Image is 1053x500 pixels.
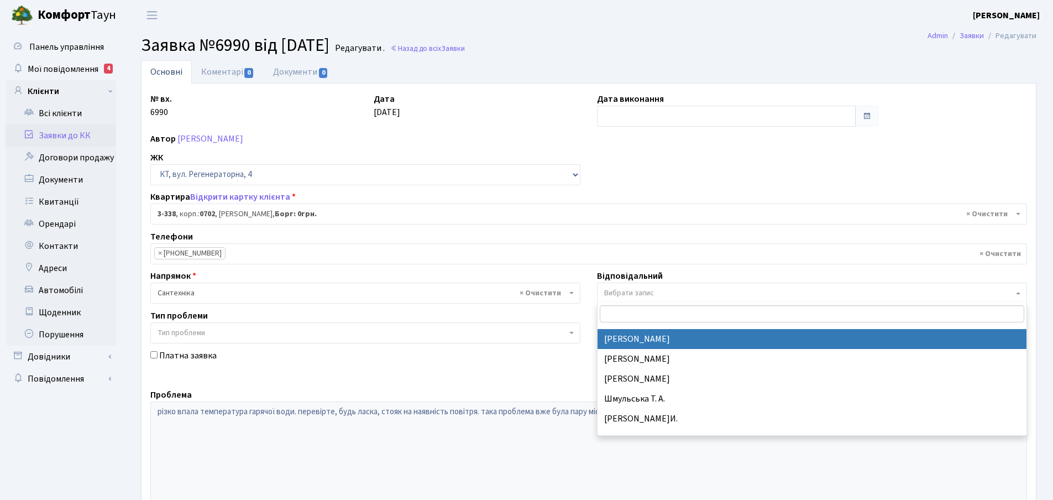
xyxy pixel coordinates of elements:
[154,247,226,259] li: (093) 507-81-48
[928,30,948,41] a: Admin
[38,6,91,24] b: Комфорт
[979,248,1021,259] span: Видалити всі елементи
[158,248,162,259] span: ×
[597,92,664,106] label: Дата виконання
[158,209,1013,220] span: <b>3-338</b>, корп.: <b>0702</b>, Григораш Володимир Володимирович, <b>Борг: 0грн.</b>
[597,269,663,283] label: Відповідальний
[150,190,296,204] label: Квартира
[158,327,205,338] span: Тип проблеми
[6,301,116,324] a: Щоденник
[966,209,1008,220] span: Видалити всі елементи
[28,63,98,75] span: Мої повідомлення
[192,60,264,84] a: Коментарі
[6,102,116,124] a: Всі клієнти
[150,230,193,243] label: Телефони
[150,309,208,322] label: Тип проблеми
[604,288,654,299] span: Вибрати запис
[6,58,116,80] a: Мої повідомлення4
[150,132,176,145] label: Автор
[319,68,328,78] span: 0
[441,43,465,54] span: Заявки
[598,329,1026,349] li: [PERSON_NAME]
[365,92,589,127] div: [DATE]
[264,60,338,84] a: Документи
[6,213,116,235] a: Орендарі
[190,191,290,203] a: Відкрити картку клієнта
[6,368,116,390] a: Повідомлення
[150,283,580,304] span: Сантехніка
[6,147,116,169] a: Договори продажу
[158,288,567,299] span: Сантехніка
[200,209,215,220] b: 0702
[520,288,561,299] span: Видалити всі елементи
[104,64,113,74] div: 4
[598,369,1026,389] li: [PERSON_NAME]
[6,124,116,147] a: Заявки до КК
[6,279,116,301] a: Автомобілі
[6,346,116,368] a: Довідники
[598,389,1026,409] li: Шмульська Т. А.
[141,60,192,84] a: Основні
[984,30,1036,42] li: Редагувати
[275,209,317,220] b: Борг: 0грн.
[150,92,172,106] label: № вх.
[333,43,385,54] small: Редагувати .
[138,6,166,24] button: Переключити навігацію
[598,409,1026,429] li: [PERSON_NAME]И.
[141,33,329,58] span: Заявка №6990 від [DATE]
[38,6,116,25] span: Таун
[598,349,1026,369] li: [PERSON_NAME]
[6,191,116,213] a: Квитанції
[6,169,116,191] a: Документи
[159,349,217,362] label: Платна заявка
[960,30,984,41] a: Заявки
[374,92,395,106] label: Дата
[150,388,192,402] label: Проблема
[911,24,1053,48] nav: breadcrumb
[6,235,116,257] a: Контакти
[150,269,196,283] label: Напрямок
[6,324,116,346] a: Порушення
[973,9,1040,22] a: [PERSON_NAME]
[390,43,465,54] a: Назад до всіхЗаявки
[6,80,116,102] a: Клієнти
[244,68,253,78] span: 0
[29,41,104,53] span: Панель управління
[158,209,176,220] b: 3-338
[177,133,243,145] a: [PERSON_NAME]
[6,257,116,279] a: Адреси
[6,36,116,58] a: Панель управління
[150,204,1027,225] span: <b>3-338</b>, корп.: <b>0702</b>, Григораш Володимир Володимирович, <b>Борг: 0грн.</b>
[11,4,33,27] img: logo.png
[598,429,1026,449] li: Щур Світлана ДП Адмін
[150,151,163,164] label: ЖК
[142,92,365,127] div: 6990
